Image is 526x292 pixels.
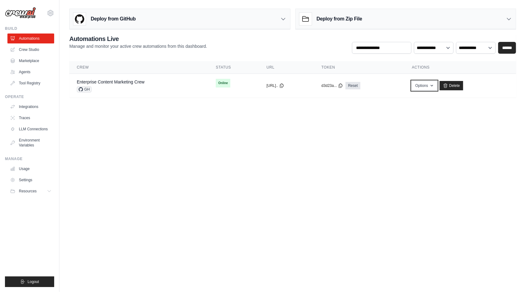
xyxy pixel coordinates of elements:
th: Status [208,61,259,74]
button: d3d23a... [321,83,343,88]
a: Agents [7,67,54,77]
img: GitHub Logo [73,13,86,25]
th: Actions [404,61,516,74]
th: Crew [69,61,208,74]
a: Reset [346,82,360,89]
p: Manage and monitor your active crew automations from this dashboard. [69,43,207,49]
span: GH [77,86,92,92]
h2: Automations Live [69,34,207,43]
a: Integrations [7,102,54,112]
span: Logout [28,279,39,284]
th: Token [314,61,404,74]
button: Options [412,81,437,90]
a: Marketplace [7,56,54,66]
a: Environment Variables [7,135,54,150]
a: Delete [440,81,463,90]
a: Settings [7,175,54,185]
span: Online [216,79,230,88]
a: Traces [7,113,54,123]
div: Operate [5,94,54,99]
a: LLM Connections [7,124,54,134]
a: Automations [7,34,54,43]
a: Tool Registry [7,78,54,88]
h3: Deploy from GitHub [91,15,136,23]
div: Build [5,26,54,31]
a: Enterprise Content Marketing Crew [77,79,145,84]
a: Usage [7,164,54,174]
img: Logo [5,7,36,19]
div: Manage [5,156,54,161]
button: Logout [5,276,54,287]
span: Resources [19,189,37,194]
th: URL [259,61,314,74]
button: Resources [7,186,54,196]
h3: Deploy from Zip File [317,15,362,23]
a: Crew Studio [7,45,54,55]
